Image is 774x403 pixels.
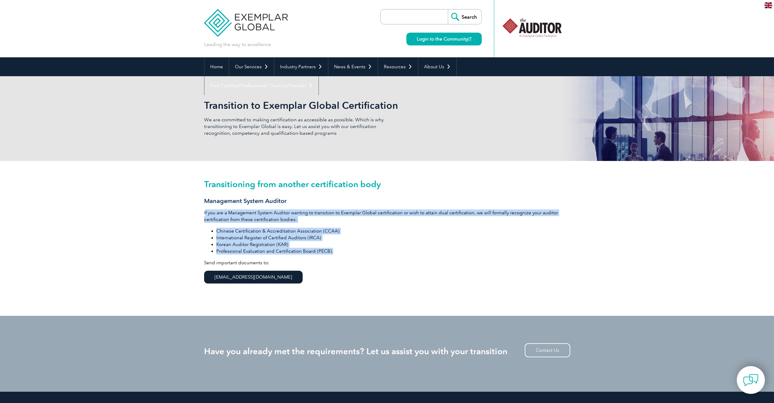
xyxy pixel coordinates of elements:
[204,346,570,356] h2: Have you already met the requirements? Let us assist you with your transition
[765,2,772,8] img: en
[204,179,570,189] h2: Transitioning from another certification body
[204,101,460,110] h2: Transition to Exemplar Global Certification
[418,57,456,76] a: About Us
[406,33,482,45] a: Login to the Community
[216,234,570,241] li: International Register of Certified Auditors (IRCA)
[204,57,229,76] a: Home
[274,57,328,76] a: Industry Partners
[216,228,570,234] li: Chinese Certification & Accreditation Association (CCAA)
[204,197,570,205] h3: Management System Auditor
[468,37,471,41] img: open_square.png
[204,209,570,223] p: If you are a Management System Auditor wanting to transition to Exemplar Global certification or ...
[216,241,570,248] li: Korean Auditor Registration (KAR)
[525,343,570,357] a: Contact Us
[743,373,758,388] img: contact-chat.png
[204,271,303,284] a: [EMAIL_ADDRESS][DOMAIN_NAME]
[216,248,570,255] li: Professional Evaluation and Certification Board (PECB).
[448,9,481,24] input: Search
[204,259,570,290] p: Send important documents to:
[229,57,274,76] a: Our Services
[204,116,387,137] p: We are committed to making certification as accessible as possible. Which is why transitioning to...
[328,57,378,76] a: News & Events
[204,76,319,95] a: Find Certified Professional / Training Provider
[378,57,418,76] a: Resources
[204,41,271,48] p: Leading the way to excellence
